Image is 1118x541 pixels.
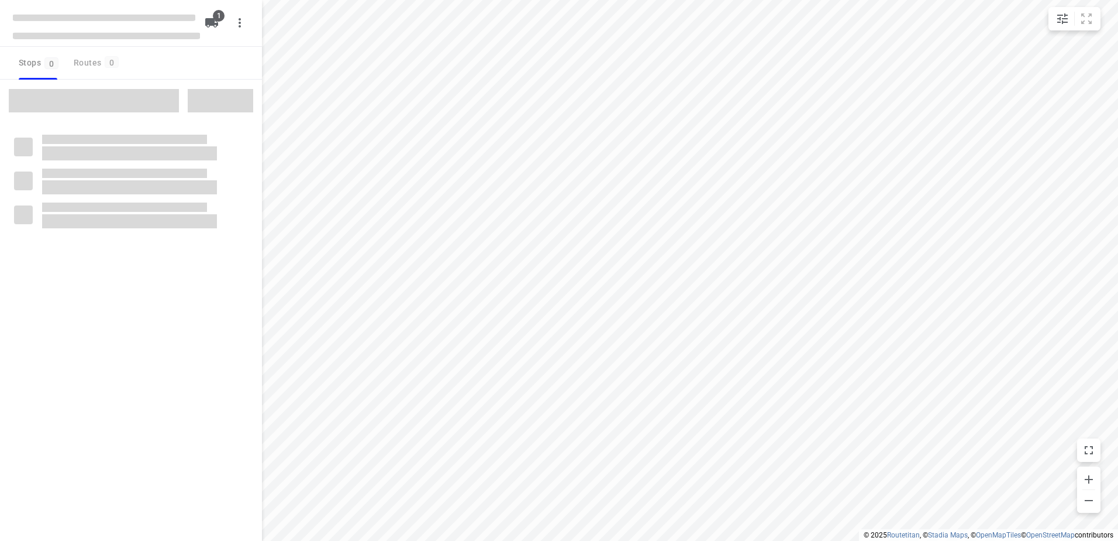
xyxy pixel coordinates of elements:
[1026,531,1075,539] a: OpenStreetMap
[864,531,1113,539] li: © 2025 , © , © © contributors
[928,531,968,539] a: Stadia Maps
[1051,7,1074,30] button: Map settings
[1048,7,1100,30] div: small contained button group
[976,531,1021,539] a: OpenMapTiles
[887,531,920,539] a: Routetitan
